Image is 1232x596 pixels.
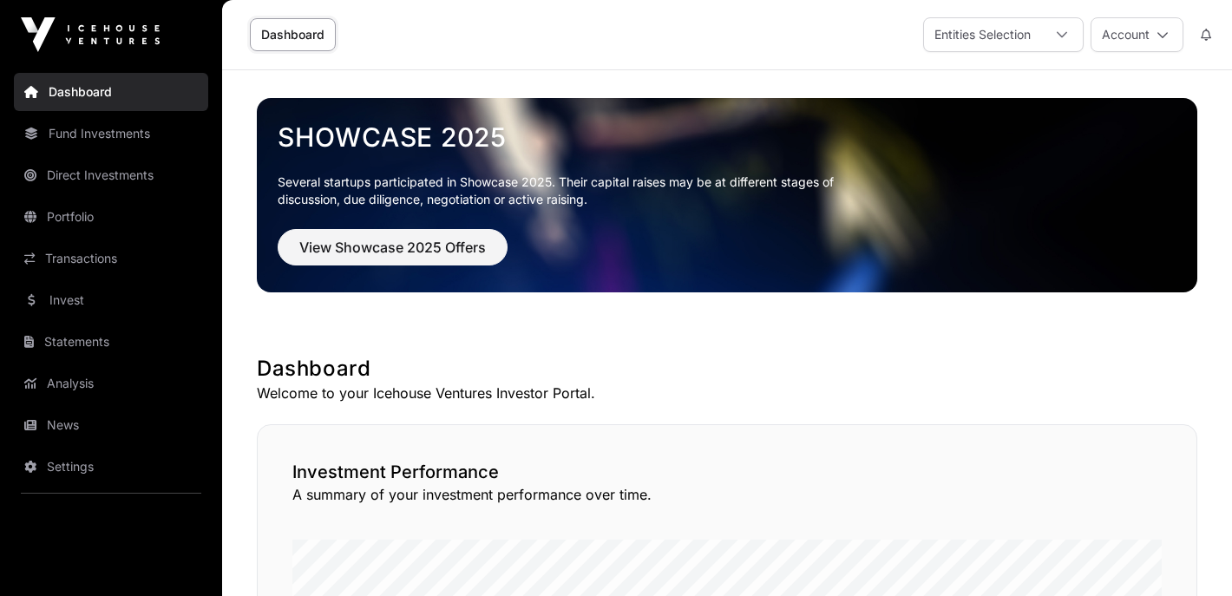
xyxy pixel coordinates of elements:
img: Showcase 2025 [257,98,1197,292]
a: News [14,406,208,444]
a: Direct Investments [14,156,208,194]
button: Account [1091,17,1183,52]
span: View Showcase 2025 Offers [299,237,486,258]
button: View Showcase 2025 Offers [278,229,508,265]
div: Entities Selection [924,18,1041,51]
a: Statements [14,323,208,361]
a: Analysis [14,364,208,403]
a: View Showcase 2025 Offers [278,246,508,264]
a: Fund Investments [14,115,208,153]
a: Dashboard [14,73,208,111]
a: Portfolio [14,198,208,236]
h2: Investment Performance [292,460,1162,484]
h1: Dashboard [257,355,1197,383]
p: Several startups participated in Showcase 2025. Their capital raises may be at different stages o... [278,174,861,208]
a: Settings [14,448,208,486]
a: Transactions [14,239,208,278]
p: A summary of your investment performance over time. [292,484,1162,505]
a: Dashboard [250,18,336,51]
img: Icehouse Ventures Logo [21,17,160,52]
p: Welcome to your Icehouse Ventures Investor Portal. [257,383,1197,403]
a: Showcase 2025 [278,121,1176,153]
a: Invest [14,281,208,319]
